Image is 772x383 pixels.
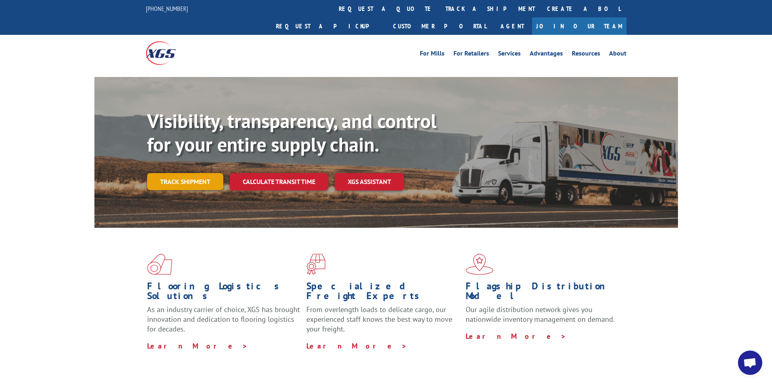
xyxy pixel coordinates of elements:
[738,351,762,375] div: Open chat
[492,17,532,35] a: Agent
[146,4,188,13] a: [PHONE_NUMBER]
[147,281,300,305] h1: Flooring Logistics Solutions
[466,305,615,324] span: Our agile distribution network gives you nationwide inventory management on demand.
[335,173,404,190] a: XGS ASSISTANT
[420,50,445,59] a: For Mills
[306,254,325,275] img: xgs-icon-focused-on-flooring-red
[466,332,567,341] a: Learn More >
[270,17,387,35] a: Request a pickup
[530,50,563,59] a: Advantages
[230,173,328,190] a: Calculate transit time
[306,341,407,351] a: Learn More >
[306,281,460,305] h1: Specialized Freight Experts
[498,50,521,59] a: Services
[147,108,436,157] b: Visibility, transparency, and control for your entire supply chain.
[147,341,248,351] a: Learn More >
[609,50,627,59] a: About
[387,17,492,35] a: Customer Portal
[466,254,494,275] img: xgs-icon-flagship-distribution-model-red
[466,281,619,305] h1: Flagship Distribution Model
[147,254,172,275] img: xgs-icon-total-supply-chain-intelligence-red
[532,17,627,35] a: Join Our Team
[147,305,300,334] span: As an industry carrier of choice, XGS has brought innovation and dedication to flooring logistics...
[306,305,460,341] p: From overlength loads to delicate cargo, our experienced staff knows the best way to move your fr...
[572,50,600,59] a: Resources
[147,173,223,190] a: Track shipment
[453,50,489,59] a: For Retailers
